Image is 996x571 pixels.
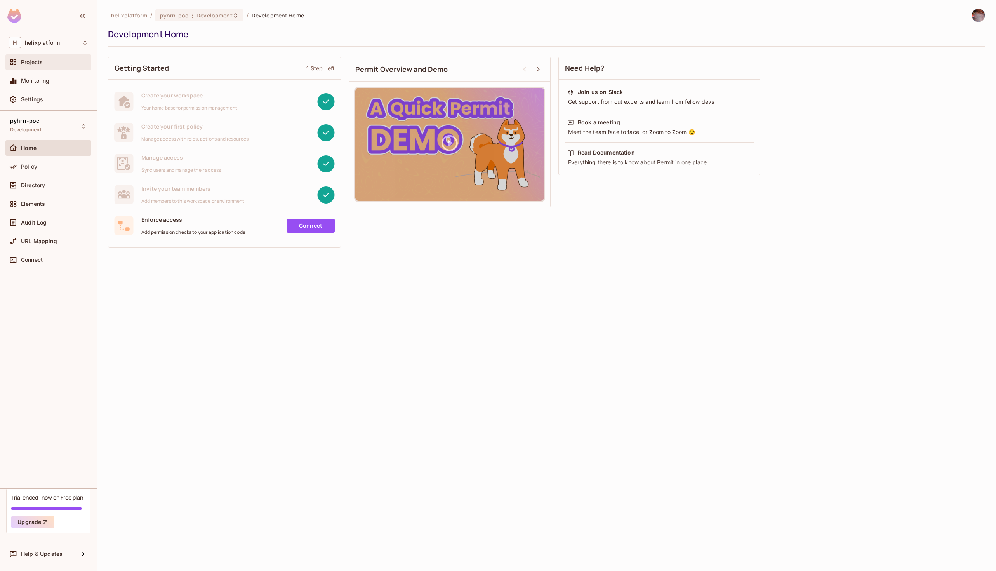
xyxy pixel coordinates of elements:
span: Policy [21,164,37,170]
div: Read Documentation [578,149,635,157]
span: Directory [21,182,45,188]
span: Development [10,127,42,133]
div: Trial ended- now on Free plan [11,494,83,501]
img: SReyMgAAAABJRU5ErkJggg== [7,9,21,23]
img: David Earl [972,9,985,22]
span: Sync users and manage their access [141,167,221,173]
span: URL Mapping [21,238,57,244]
span: the active workspace [111,12,147,19]
div: 1 Step Left [306,64,334,72]
span: Permit Overview and Demo [355,64,448,74]
div: Everything there is to know about Permit in one place [567,158,751,166]
span: Projects [21,59,43,65]
button: Upgrade [11,516,54,528]
span: Development [196,12,232,19]
span: Manage access with roles, actions and resources [141,136,249,142]
span: : [191,12,194,19]
li: / [247,12,249,19]
span: pyhrn-poc [10,118,39,124]
span: Connect [21,257,43,263]
span: Workspace: helixplatform [25,40,60,46]
span: Manage access [141,154,221,161]
li: / [150,12,152,19]
span: Create your workspace [141,92,237,99]
span: Monitoring [21,78,50,84]
span: Home [21,145,37,151]
div: Meet the team face to face, or Zoom to Zoom 😉 [567,128,751,136]
div: Join us on Slack [578,88,623,96]
span: Getting Started [115,63,169,73]
span: pyhrn-poc [160,12,188,19]
span: Help & Updates [21,551,63,557]
span: Enforce access [141,216,245,223]
span: Development Home [252,12,304,19]
span: Add members to this workspace or environment [141,198,245,204]
span: Settings [21,96,43,103]
span: Elements [21,201,45,207]
span: Add permission checks to your application code [141,229,245,235]
a: Connect [287,219,335,233]
span: Need Help? [565,63,605,73]
span: Create your first policy [141,123,249,130]
div: Book a meeting [578,118,620,126]
span: Invite your team members [141,185,245,192]
span: Your home base for permission management [141,105,237,111]
div: Get support from out experts and learn from fellow devs [567,98,751,106]
span: H [9,37,21,48]
span: Audit Log [21,219,47,226]
div: Development Home [108,28,981,40]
